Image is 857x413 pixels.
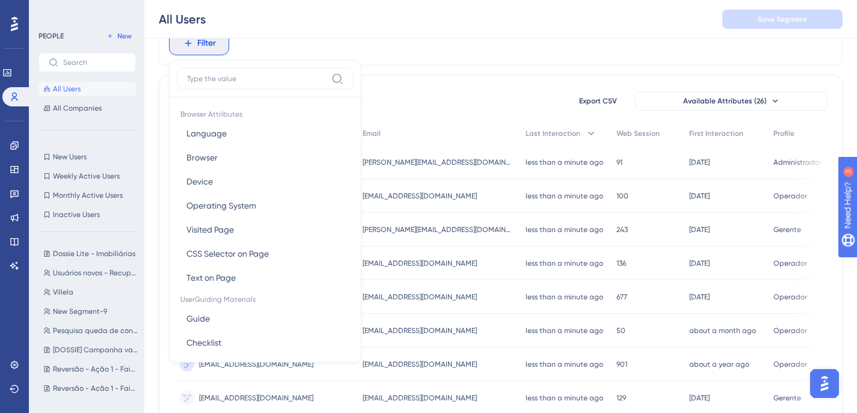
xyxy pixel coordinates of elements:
[177,331,354,355] button: Checklist
[689,259,710,268] time: [DATE]
[186,335,221,350] span: Checklist
[689,192,710,200] time: [DATE]
[177,145,354,170] button: Browser
[689,225,710,234] time: [DATE]
[177,170,354,194] button: Device
[773,292,807,302] span: Operador
[363,191,477,201] span: [EMAIL_ADDRESS][DOMAIN_NAME]
[616,359,627,369] span: 901
[53,152,87,162] span: New Users
[526,158,603,167] time: less than a minute ago
[53,84,81,94] span: All Users
[169,31,229,55] button: Filter
[177,266,354,290] button: Text on Page
[186,271,236,285] span: Text on Page
[526,360,603,369] time: less than a minute ago
[363,359,477,369] span: [EMAIL_ADDRESS][DOMAIN_NAME]
[363,326,477,335] span: [EMAIL_ADDRESS][DOMAIN_NAME]
[773,359,807,369] span: Operador
[53,364,138,374] span: Reversão - Ação 1 - Faixa R$ 179,90 - UP Crédito Mix 360
[38,82,136,96] button: All Users
[363,225,513,234] span: [PERSON_NAME][EMAIL_ADDRESS][DOMAIN_NAME]
[38,101,136,115] button: All Companies
[773,158,822,167] span: Administrador
[38,343,143,357] button: [DOSSIE] Campanha valor promocional ([DATE])
[38,246,143,261] button: Dossie Lite - Imobiliárias
[806,366,843,402] iframe: UserGuiding AI Assistant Launcher
[38,304,143,319] button: New Segment-9
[38,323,143,338] button: Pesquisa queda de consumo
[722,10,843,29] button: Save Segment
[53,249,135,259] span: Dossie Lite - Imobiliárias
[117,31,132,41] span: New
[38,285,143,299] button: Villela
[526,129,580,138] span: Last Interaction
[363,259,477,268] span: [EMAIL_ADDRESS][DOMAIN_NAME]
[616,326,625,335] span: 50
[186,150,218,165] span: Browser
[616,191,628,201] span: 100
[38,150,136,164] button: New Users
[526,225,603,234] time: less than a minute ago
[773,225,801,234] span: Gerente
[616,292,627,302] span: 677
[177,242,354,266] button: CSS Selector on Page
[197,36,216,50] span: Filter
[38,207,136,222] button: Inactive Users
[177,218,354,242] button: Visited Page
[773,129,794,138] span: Profile
[526,394,603,402] time: less than a minute ago
[616,259,626,268] span: 136
[186,198,256,213] span: Operating System
[363,292,477,302] span: [EMAIL_ADDRESS][DOMAIN_NAME]
[773,259,807,268] span: Operador
[616,393,626,403] span: 129
[53,103,102,113] span: All Companies
[689,293,710,301] time: [DATE]
[53,307,107,316] span: New Segment-9
[53,326,138,335] span: Pesquisa queda de consumo
[53,287,73,297] span: Villela
[683,96,767,106] span: Available Attributes (26)
[38,188,136,203] button: Monthly Active Users
[199,359,313,369] span: [EMAIL_ADDRESS][DOMAIN_NAME]
[526,326,603,335] time: less than a minute ago
[363,393,477,403] span: [EMAIL_ADDRESS][DOMAIN_NAME]
[689,394,710,402] time: [DATE]
[616,158,622,167] span: 91
[186,126,227,141] span: Language
[177,290,354,307] span: UserGuiding Materials
[28,3,75,17] span: Need Help?
[616,129,660,138] span: Web Session
[159,11,206,28] div: All Users
[689,360,749,369] time: about a year ago
[53,191,123,200] span: Monthly Active Users
[53,171,120,181] span: Weekly Active Users
[38,169,136,183] button: Weekly Active Users
[38,381,143,396] button: Reversão - Ação 1 - Faixa R$ 159,90 - UP Crédito Mix 360
[186,174,213,189] span: Device
[53,268,138,278] span: Usuários novos - Recupere
[38,31,64,41] div: PEOPLE
[53,345,138,355] span: [DOSSIE] Campanha valor promocional ([DATE])
[177,194,354,218] button: Operating System
[102,29,136,43] button: New
[689,158,710,167] time: [DATE]
[363,158,513,167] span: [PERSON_NAME][EMAIL_ADDRESS][DOMAIN_NAME]
[53,384,138,393] span: Reversão - Ação 1 - Faixa R$ 159,90 - UP Crédito Mix 360
[526,293,603,301] time: less than a minute ago
[579,96,617,106] span: Export CSV
[187,74,327,84] input: Type the value
[616,225,628,234] span: 243
[186,222,234,237] span: Visited Page
[568,91,628,111] button: Export CSV
[177,307,354,331] button: Guide
[177,105,354,121] span: Browser Attributes
[635,91,828,111] button: Available Attributes (26)
[38,362,143,376] button: Reversão - Ação 1 - Faixa R$ 179,90 - UP Crédito Mix 360
[199,393,313,403] span: [EMAIL_ADDRESS][DOMAIN_NAME]
[773,393,801,403] span: Gerente
[526,192,603,200] time: less than a minute ago
[186,311,210,326] span: Guide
